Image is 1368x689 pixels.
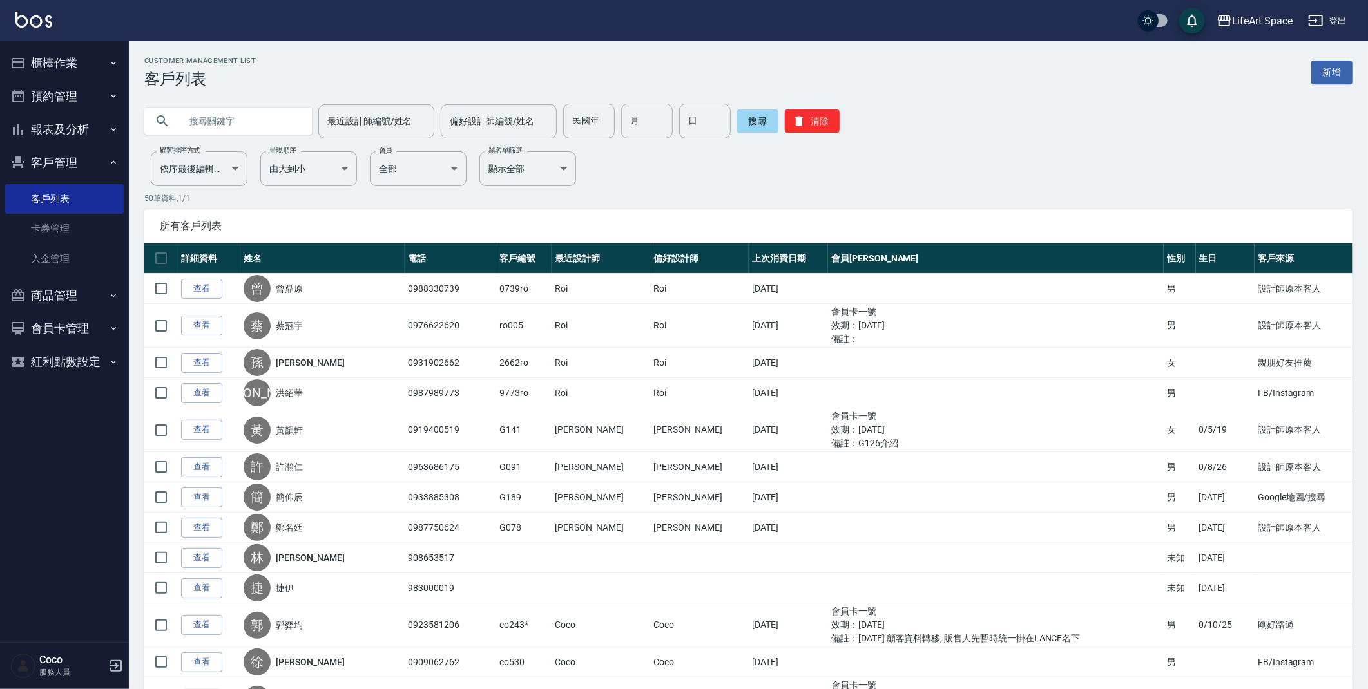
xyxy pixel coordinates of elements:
td: 0/8/26 [1196,452,1255,482]
h5: Coco [39,654,105,666]
td: Roi [650,378,749,408]
div: 捷 [244,574,271,601]
td: FB/Instagram [1255,647,1353,677]
img: Logo [15,12,52,28]
a: 卡券管理 [5,214,124,243]
a: 查看 [181,383,222,403]
td: [PERSON_NAME] [650,513,749,543]
td: 0923581206 [405,603,496,647]
p: 50 筆資料, 1 / 1 [144,193,1353,204]
ul: 效期： [DATE] [831,423,1161,437]
td: FB/Instagram [1255,378,1353,408]
td: [PERSON_NAME] [650,482,749,513]
a: 查看 [181,487,222,507]
th: 客戶編號 [496,243,552,274]
div: 鄭 [244,514,271,541]
td: 男 [1164,513,1196,543]
div: 許 [244,453,271,480]
th: 上次消費日期 [749,243,828,274]
td: 0988330739 [405,274,496,304]
td: [DATE] [1196,513,1255,543]
td: G091 [496,452,552,482]
td: 9773ro [496,378,552,408]
button: 預約管理 [5,80,124,113]
button: 客戶管理 [5,146,124,180]
td: G141 [496,408,552,452]
button: 商品管理 [5,279,124,312]
div: 蔡 [244,312,271,339]
td: [DATE] [749,603,828,647]
td: 男 [1164,647,1196,677]
a: 蔡冠宇 [276,319,303,332]
td: Roi [650,304,749,348]
a: 鄭名廷 [276,521,303,534]
th: 詳細資料 [178,243,240,274]
td: [DATE] [749,274,828,304]
div: 黃 [244,417,271,444]
h2: Customer Management List [144,57,256,65]
td: G078 [496,513,552,543]
div: 孫 [244,349,271,376]
td: [DATE] [749,378,828,408]
a: 查看 [181,420,222,440]
div: 依序最後編輯時間 [151,151,247,186]
th: 偏好設計師 [650,243,749,274]
td: 0909062762 [405,647,496,677]
td: 0987750624 [405,513,496,543]
a: 查看 [181,457,222,477]
td: [PERSON_NAME] [650,408,749,452]
td: 未知 [1164,573,1196,603]
input: 搜尋關鍵字 [180,104,302,138]
div: LifeArt Space [1232,13,1293,29]
th: 性別 [1164,243,1196,274]
div: [PERSON_NAME] [244,379,271,406]
td: Roi [552,378,650,408]
button: 登出 [1303,9,1353,33]
a: 查看 [181,279,222,299]
td: 男 [1164,452,1196,482]
td: [DATE] [749,452,828,482]
div: 曾 [244,275,271,302]
td: co243* [496,603,552,647]
p: 服務人員 [39,666,105,678]
a: 查看 [181,578,222,598]
td: [DATE] [749,513,828,543]
td: 908653517 [405,543,496,573]
td: [DATE] [749,482,828,513]
td: 男 [1164,603,1196,647]
td: 0919400519 [405,408,496,452]
button: LifeArt Space [1211,8,1298,34]
td: 0/5/19 [1196,408,1255,452]
a: 許瀚仁 [276,460,303,473]
td: [DATE] [749,304,828,348]
ul: 會員卡一號 [831,605,1161,618]
td: 未知 [1164,543,1196,573]
td: [DATE] [1196,573,1255,603]
ul: 備註： G126介紹 [831,437,1161,450]
a: 查看 [181,353,222,373]
a: [PERSON_NAME] [276,356,344,369]
a: 客戶列表 [5,184,124,214]
a: 入金管理 [5,244,124,274]
td: Roi [552,348,650,378]
a: 新增 [1311,61,1353,84]
td: 設計師原本客人 [1255,408,1353,452]
td: G189 [496,482,552,513]
td: 男 [1164,304,1196,348]
button: 報表及分析 [5,113,124,146]
div: 簡 [244,484,271,511]
button: 會員卡管理 [5,312,124,345]
td: 設計師原本客人 [1255,304,1353,348]
a: [PERSON_NAME] [276,656,344,668]
span: 所有客戶列表 [160,220,1337,232]
th: 客戶來源 [1255,243,1353,274]
a: 查看 [181,316,222,335]
ul: 效期： [DATE] [831,618,1161,632]
a: 簡仰辰 [276,491,303,504]
td: Roi [650,348,749,378]
td: [DATE] [749,348,828,378]
td: 0933885308 [405,482,496,513]
td: 設計師原本客人 [1255,513,1353,543]
td: 0739ro [496,274,552,304]
td: ro005 [496,304,552,348]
